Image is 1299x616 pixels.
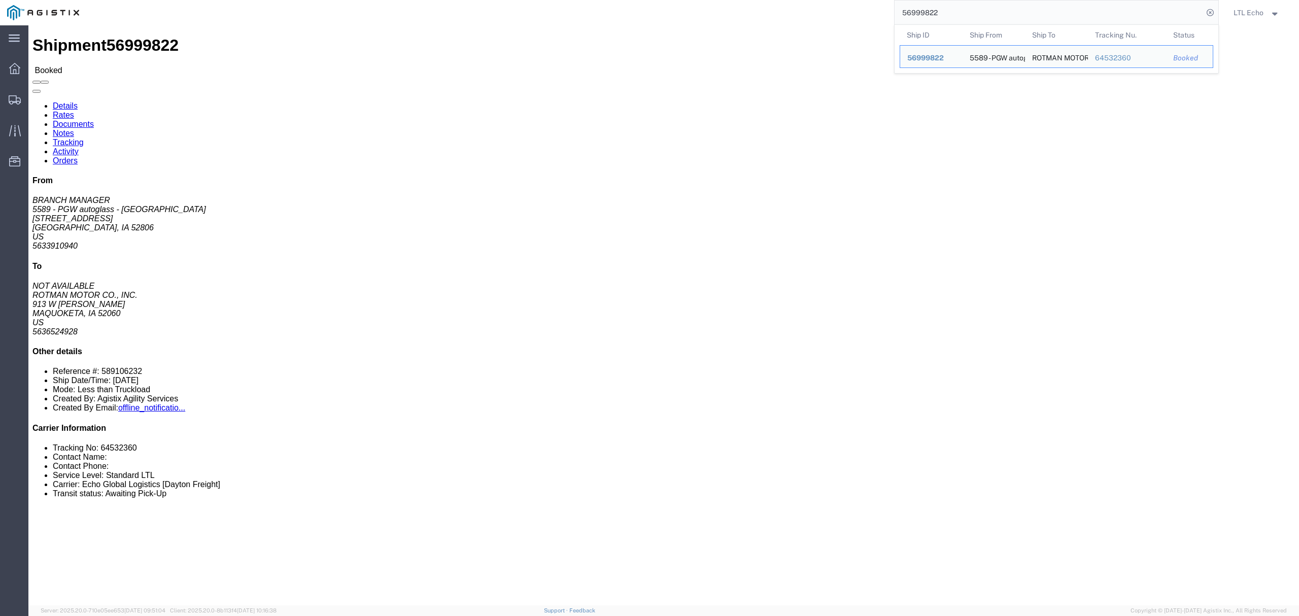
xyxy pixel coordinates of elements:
[900,25,963,45] th: Ship ID
[1233,7,1285,19] button: LTL Echo
[1131,606,1287,615] span: Copyright © [DATE]-[DATE] Agistix Inc., All Rights Reserved
[1095,53,1159,63] div: 64532360
[1173,53,1206,63] div: Booked
[900,25,1218,73] table: Search Results
[124,607,165,613] span: [DATE] 09:51:04
[237,607,277,613] span: [DATE] 10:16:38
[28,25,1299,605] iframe: FS Legacy Container
[895,1,1203,25] input: Search for shipment number, reference number
[907,53,955,63] div: 56999822
[1234,7,1263,18] span: LTL Echo
[1088,25,1167,45] th: Tracking Nu.
[970,46,1018,67] div: 5589 - PGW autoglass - Davenport
[569,607,595,613] a: Feedback
[1166,25,1213,45] th: Status
[7,5,79,20] img: logo
[41,607,165,613] span: Server: 2025.20.0-710e05ee653
[170,607,277,613] span: Client: 2025.20.0-8b113f4
[544,607,569,613] a: Support
[1032,46,1081,67] div: ROTMAN MOTOR CO., INC.
[907,54,944,62] span: 56999822
[1025,25,1088,45] th: Ship To
[963,25,1025,45] th: Ship From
